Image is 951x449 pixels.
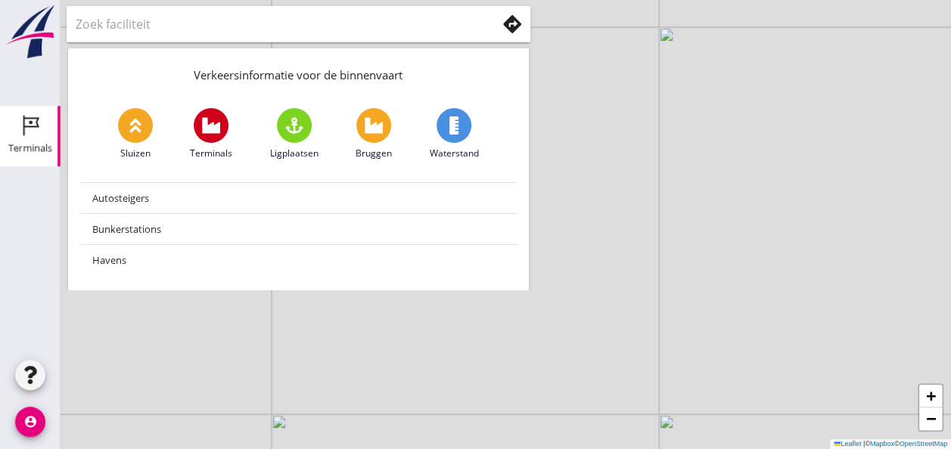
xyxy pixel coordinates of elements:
a: Terminals [190,108,232,160]
div: © © [830,439,951,449]
a: Waterstand [430,108,479,160]
div: Autosteigers [92,189,505,207]
a: Zoom in [919,385,942,407]
span: Sluizen [120,147,151,160]
a: Leaflet [834,440,861,447]
a: Sluizen [118,108,153,160]
a: OpenStreetMap [899,440,947,447]
span: Bruggen [356,147,392,160]
span: + [926,386,936,405]
img: logo-small.a267ee39.svg [3,4,57,60]
div: Terminals [8,143,52,153]
a: Mapbox [870,440,894,447]
span: Waterstand [430,147,479,160]
div: Bunkerstations [92,220,505,238]
div: Verkeersinformatie voor de binnenvaart [68,48,529,96]
a: Ligplaatsen [270,108,319,160]
span: − [926,409,936,428]
a: Zoom out [919,407,942,430]
span: Terminals [190,147,232,160]
span: | [863,440,865,447]
a: Bruggen [356,108,392,160]
span: Ligplaatsen [270,147,319,160]
i: account_circle [15,407,45,437]
div: Havens [92,251,505,269]
input: Zoek faciliteit [76,12,475,36]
